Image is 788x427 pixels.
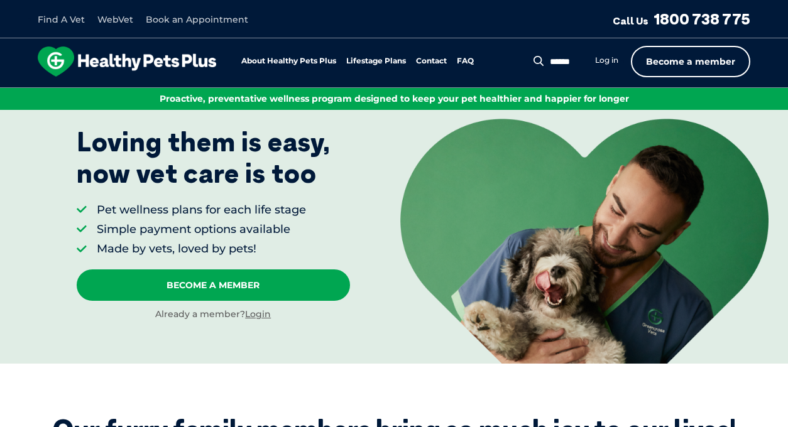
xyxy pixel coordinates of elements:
a: Call Us1800 738 775 [613,9,750,28]
span: Proactive, preventative wellness program designed to keep your pet healthier and happier for longer [160,93,629,104]
a: Log in [595,55,618,65]
li: Pet wellness plans for each life stage [97,202,306,218]
a: Contact [416,57,447,65]
div: Already a member? [77,308,350,321]
img: <p>Loving them is easy, <br /> now vet care is too</p> [400,119,769,364]
img: hpp-logo [38,46,216,77]
a: About Healthy Pets Plus [241,57,336,65]
a: FAQ [457,57,474,65]
a: Find A Vet [38,14,85,25]
li: Simple payment options available [97,222,306,237]
span: Call Us [613,14,648,27]
li: Made by vets, loved by pets! [97,241,306,257]
a: Book an Appointment [146,14,248,25]
p: Loving them is easy, now vet care is too [77,126,331,190]
a: Become a member [631,46,750,77]
a: Become A Member [77,269,350,301]
a: Lifestage Plans [346,57,406,65]
button: Search [531,55,547,67]
a: Login [245,308,271,320]
a: WebVet [97,14,133,25]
